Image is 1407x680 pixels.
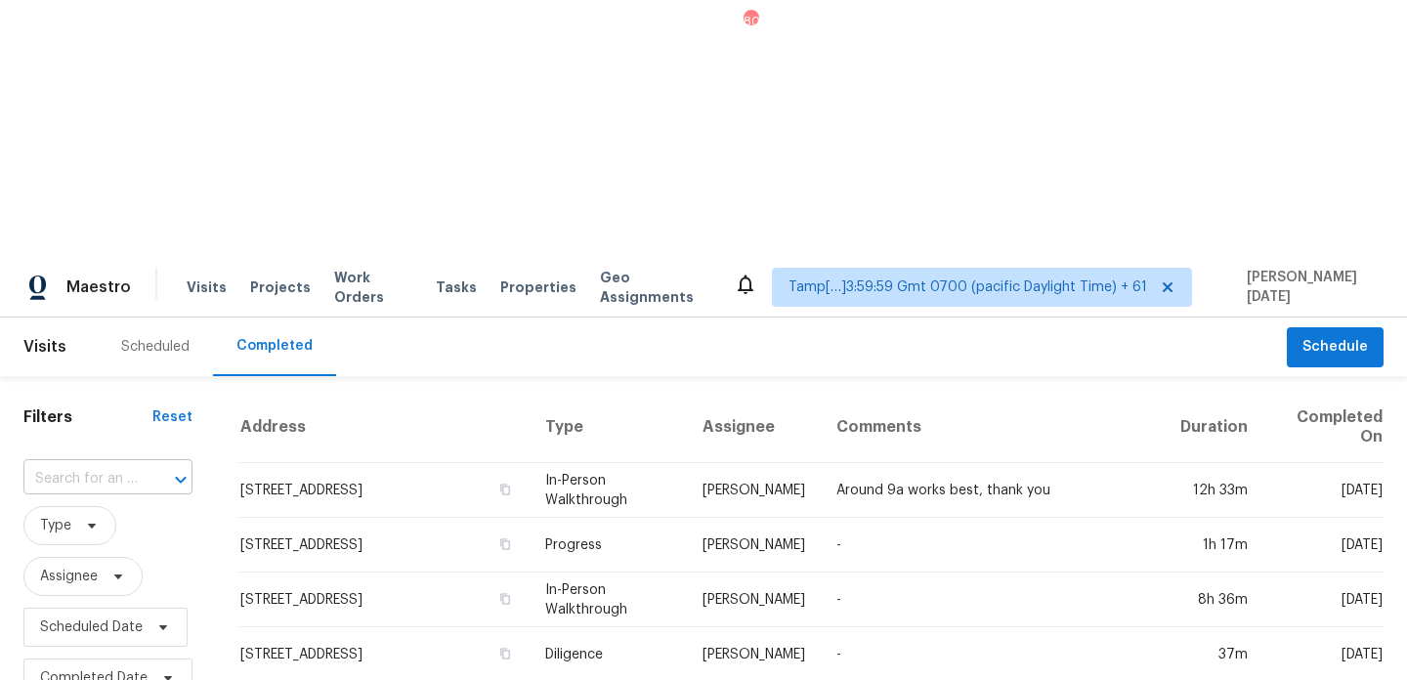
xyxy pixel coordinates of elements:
td: 12h 33m [1165,463,1263,518]
span: Geo Assignments [600,268,711,307]
button: Copy Address [496,645,514,662]
td: Progress [530,518,687,573]
td: - [821,518,1164,573]
span: Assignee [40,567,98,586]
th: Address [239,392,530,463]
button: Open [167,466,194,493]
td: [DATE] [1263,463,1384,518]
span: Properties [500,277,576,297]
button: Copy Address [496,535,514,553]
td: [PERSON_NAME] [687,518,821,573]
div: Scheduled [121,337,190,357]
span: Maestro [66,277,131,297]
th: Assignee [687,392,821,463]
td: [PERSON_NAME] [687,463,821,518]
div: Reset [152,407,192,427]
h1: Filters [23,407,152,427]
td: 1h 17m [1165,518,1263,573]
td: [DATE] [1263,518,1384,573]
th: Duration [1165,392,1263,463]
td: In-Person Walkthrough [530,573,687,627]
td: [DATE] [1263,573,1384,627]
button: Copy Address [496,481,514,498]
span: [PERSON_NAME][DATE] [1239,268,1378,307]
td: In-Person Walkthrough [530,463,687,518]
td: Around 9a works best, thank you [821,463,1164,518]
button: Schedule [1287,327,1384,367]
td: [STREET_ADDRESS] [239,463,530,518]
span: Schedule [1302,335,1368,360]
span: Scheduled Date [40,617,143,637]
span: Tamp[…]3:59:59 Gmt 0700 (pacific Daylight Time) + 61 [789,277,1147,297]
span: Tasks [436,280,477,294]
span: Projects [250,277,311,297]
span: Visits [23,325,66,368]
span: Visits [187,277,227,297]
th: Type [530,392,687,463]
input: Search for an address... [23,464,138,494]
span: Work Orders [334,268,412,307]
td: [STREET_ADDRESS] [239,518,530,573]
td: - [821,573,1164,627]
td: [STREET_ADDRESS] [239,573,530,627]
th: Completed On [1263,392,1384,463]
th: Comments [821,392,1164,463]
div: Completed [236,336,313,356]
td: [PERSON_NAME] [687,573,821,627]
span: Type [40,516,71,535]
button: Copy Address [496,590,514,608]
td: 8h 36m [1165,573,1263,627]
